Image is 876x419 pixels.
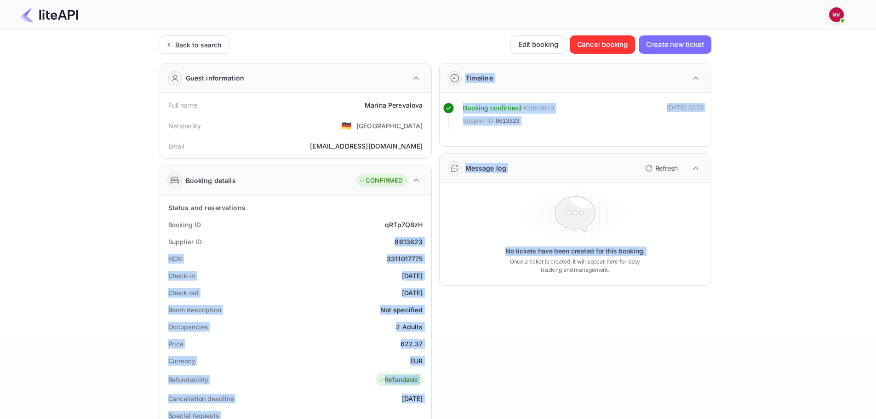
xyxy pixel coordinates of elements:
[168,254,183,264] div: HCN
[310,141,423,151] div: [EMAIL_ADDRESS][DOMAIN_NAME]
[385,220,423,230] div: qRTp7QBzH
[168,203,246,212] div: Status and reservations
[168,339,184,349] div: Price
[640,161,681,176] button: Refresh
[168,220,201,230] div: Booking ID
[380,305,423,315] div: Not specified
[20,7,78,22] img: LiteAPI Logo
[463,116,495,126] span: Supplier ID:
[175,40,222,50] div: Back to search
[378,375,418,385] div: Refundable
[396,322,423,332] div: 2 Adults
[168,141,184,151] div: Email
[168,305,221,315] div: Room description
[465,163,507,173] div: Message log
[168,121,201,131] div: Nationality
[365,100,423,110] div: Marina Perevalova
[168,288,199,298] div: Check out
[186,73,245,83] div: Guest information
[503,258,648,274] p: Once a ticket is created, it will appear here for easy tracking and management.
[465,73,493,83] div: Timeline
[168,394,234,403] div: Cancellation deadline
[510,35,566,54] button: Edit booking
[168,375,209,385] div: Refundability
[655,163,678,173] p: Refresh
[402,288,423,298] div: [DATE]
[410,356,423,366] div: EUR
[496,116,520,126] span: 8613823
[463,103,521,114] div: Booking confirmed
[402,271,423,281] div: [DATE]
[667,103,704,130] div: [DATE] 20:53
[168,100,197,110] div: Full name
[359,176,402,185] div: CONFIRMED
[570,35,636,54] button: Cancel booking
[395,237,423,247] div: 8613823
[387,254,423,264] div: 3311017775
[639,35,711,54] button: Create new ticket
[523,103,554,114] div: # 3853673
[505,247,645,256] p: No tickets have been created for this booking.
[402,394,423,403] div: [DATE]
[401,339,423,349] div: 622.37
[168,356,195,366] div: Currency
[186,176,236,185] div: Booking details
[168,322,208,332] div: Occupancies
[341,117,352,134] span: United States
[829,7,844,22] img: Nicholas Valbusa
[168,271,195,281] div: Check-in
[356,121,423,131] div: [GEOGRAPHIC_DATA]
[168,237,202,247] div: Supplier ID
